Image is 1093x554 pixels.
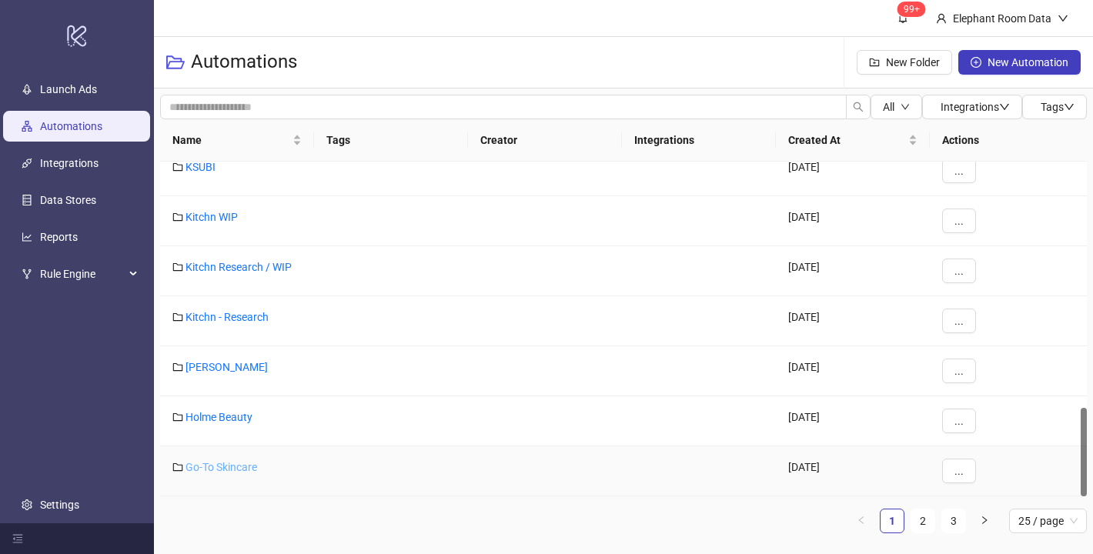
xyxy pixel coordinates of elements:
span: ... [954,265,964,277]
span: folder [172,412,183,422]
button: Tagsdown [1022,95,1087,119]
a: KSUBI [186,161,216,173]
span: plus-circle [971,57,981,68]
li: 3 [941,509,966,533]
span: fork [22,269,32,279]
a: 2 [911,509,934,532]
th: Creator [468,119,622,162]
th: Name [160,119,314,162]
span: ... [954,165,964,177]
span: down [999,102,1010,112]
span: New Folder [886,56,940,68]
span: right [980,516,989,525]
div: [DATE] [776,446,930,496]
span: Name [172,132,289,149]
li: Previous Page [849,509,874,533]
a: Settings [40,499,79,511]
div: [DATE] [776,196,930,246]
a: Kitchn WIP [186,211,238,223]
span: Created At [788,132,905,149]
span: folder [172,162,183,172]
button: New Automation [958,50,1081,75]
span: All [883,101,894,113]
button: New Folder [857,50,952,75]
a: Launch Ads [40,83,97,95]
div: [DATE] [776,346,930,396]
button: ... [942,209,976,233]
span: 25 / page [1018,509,1078,532]
span: ... [954,465,964,477]
li: 1 [880,509,904,533]
span: New Automation [988,56,1068,68]
span: user [936,13,947,24]
button: ... [942,459,976,483]
a: Holme Beauty [186,411,252,423]
span: search [853,102,864,112]
span: folder [172,262,183,272]
span: Tags [1041,101,1075,113]
span: folder [172,362,183,372]
div: [DATE] [776,396,930,446]
span: folder-add [869,57,880,68]
span: folder [172,312,183,322]
a: Automations [40,120,102,132]
span: bell [897,12,908,23]
span: folder [172,212,183,222]
button: ... [942,259,976,283]
th: Integrations [622,119,776,162]
button: Alldown [871,95,922,119]
div: Elephant Room Data [947,10,1058,27]
span: Integrations [941,101,1010,113]
button: left [849,509,874,533]
span: ... [954,415,964,427]
span: left [857,516,866,525]
li: Next Page [972,509,997,533]
button: ... [942,409,976,433]
h3: Automations [191,50,297,75]
li: 2 [911,509,935,533]
a: Integrations [40,157,99,169]
button: ... [942,309,976,333]
div: [DATE] [776,246,930,296]
span: Rule Engine [40,259,125,289]
a: [PERSON_NAME] [186,361,268,373]
a: Kitchn Research / WIP [186,261,292,273]
button: ... [942,359,976,383]
span: down [1058,13,1068,24]
sup: 1577 [897,2,926,17]
span: folder-open [166,53,185,72]
button: Integrationsdown [922,95,1022,119]
th: Actions [930,119,1087,162]
a: 1 [881,509,904,532]
th: Created At [776,119,930,162]
span: ... [954,315,964,327]
a: Data Stores [40,194,96,206]
span: menu-fold [12,533,23,544]
a: Reports [40,231,78,243]
button: right [972,509,997,533]
a: 3 [942,509,965,532]
div: Page Size [1009,509,1087,533]
span: down [1064,102,1075,112]
button: ... [942,159,976,183]
div: [DATE] [776,296,930,346]
span: folder [172,462,183,472]
span: ... [954,215,964,227]
a: Kitchn - Research [186,311,269,323]
div: [DATE] [776,146,930,196]
span: ... [954,365,964,377]
th: Tags [314,119,468,162]
span: down [901,102,910,112]
a: Go-To Skincare [186,461,257,473]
